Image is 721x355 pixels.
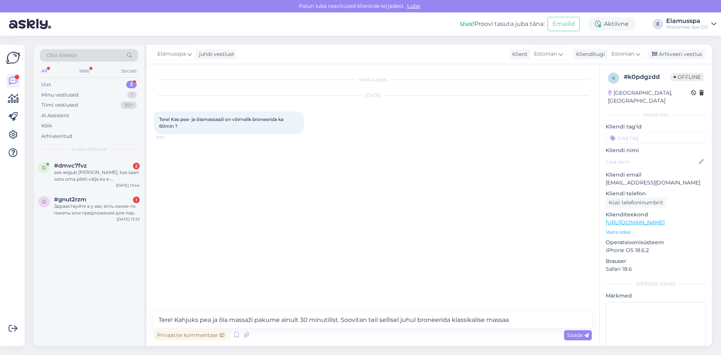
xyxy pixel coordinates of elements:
[624,73,671,82] div: # k0pdgzdd
[606,239,706,246] p: Operatsioonisüsteem
[54,162,87,169] span: #dmvc7fvz
[120,66,138,76] div: Socials
[72,146,107,153] span: Uued vestlused
[573,50,605,58] div: Klienditugi
[606,229,706,236] p: Vaata edasi ...
[606,158,697,166] input: Lisa nimi
[589,17,635,31] div: Aktiivne
[54,203,140,216] div: Здравствуйте а у вас есть какие-то пакеты или предложения для пары ?
[606,147,706,154] p: Kliendi nimi
[611,50,634,58] span: Estonian
[196,50,234,58] div: juhib vestlust
[41,133,72,140] div: Arhiveeritud
[606,246,706,254] p: iPhone OS 18.6.2
[606,190,706,198] p: Kliendi telefon
[159,116,285,129] span: Tere! Kas pea- ja õlamassaaži on võimalik broneerida ka 60min ?
[54,169,140,183] div: see aegub [PERSON_NAME], kas saan osta oma pileti välja ka e-[PERSON_NAME] kaudu või siis pikenda...
[133,196,140,203] div: 1
[154,330,227,340] div: Privaatne kommentaar
[42,199,46,204] span: g
[116,183,140,188] div: [DATE] 13:44
[606,171,706,179] p: Kliendi email
[606,198,666,208] div: Küsi telefoninumbrit
[126,81,137,88] div: 2
[41,101,78,109] div: Tiimi vestlused
[666,18,716,30] a: ElamusspaMustamäe Spa OÜ
[606,112,706,118] div: Kliendi info
[666,18,708,24] div: Elamusspa
[460,20,474,27] b: Uus!
[567,332,589,338] span: Saada
[606,292,706,300] p: Märkmed
[606,179,706,187] p: [EMAIL_ADDRESS][DOMAIN_NAME]
[606,123,706,131] p: Kliendi tag'id
[671,73,704,81] span: Offline
[460,20,545,29] div: Proovi tasuta juba täna:
[54,196,86,203] span: #gnut2rzm
[666,24,708,30] div: Mustamäe Spa OÜ
[47,51,77,59] span: Otsi kliente
[606,132,706,144] input: Lisa tag
[606,281,706,287] div: [PERSON_NAME]
[156,134,184,140] span: 11:32
[534,50,557,58] span: Estonian
[606,265,706,273] p: Safari 18.6
[41,122,52,130] div: Kõik
[653,19,663,29] div: E
[127,91,137,99] div: 1
[606,211,706,219] p: Klienditeekond
[78,66,91,76] div: Web
[6,51,20,65] img: Askly Logo
[154,312,592,328] textarea: Tere! Kahjuks pea ja õla massaži pakume ainult 30 minutilist. Soovitan teil sellisel juhul bronee...
[606,257,706,265] p: Brauser
[42,165,46,171] span: d
[606,219,665,226] a: [URL][DOMAIN_NAME]
[548,17,580,31] button: Emailid
[41,81,51,88] div: Uus
[509,50,528,58] div: Klient
[41,91,78,99] div: Minu vestlused
[612,75,615,81] span: k
[121,101,137,109] div: 99+
[405,3,422,9] span: Luba
[117,216,140,222] div: [DATE] 13:33
[40,66,48,76] div: All
[41,112,69,119] div: AI Assistent
[157,50,186,58] span: Elamusspa
[154,76,592,83] div: Vestlus algas
[154,92,592,99] div: [DATE]
[608,89,691,105] div: [GEOGRAPHIC_DATA], [GEOGRAPHIC_DATA]
[647,49,705,59] div: Arhiveeri vestlus
[133,163,140,169] div: 2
